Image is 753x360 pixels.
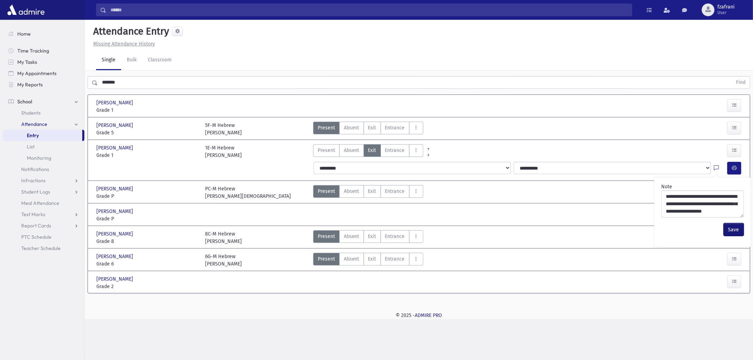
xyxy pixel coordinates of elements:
[96,230,135,238] span: [PERSON_NAME]
[96,152,198,159] span: Grade 1
[96,50,121,70] a: Single
[205,122,242,136] div: 5F-M Hebrew [PERSON_NAME]
[3,79,84,90] a: My Reports
[385,124,405,132] span: Entrance
[313,122,423,136] div: AttTypes
[17,70,56,77] span: My Appointments
[96,193,198,200] span: Grade P
[318,147,335,154] span: Present
[96,215,198,222] span: Grade P
[21,222,51,229] span: Report Cards
[717,10,735,16] span: User
[90,41,155,47] a: Missing Attendance History
[717,4,735,10] span: fzafrani
[121,50,142,70] a: Bulk
[205,185,291,200] div: PC-M Hebrew [PERSON_NAME][DEMOGRAPHIC_DATA]
[368,124,376,132] span: Exit
[318,188,335,195] span: Present
[313,185,423,200] div: AttTypes
[142,50,177,70] a: Classroom
[96,129,198,136] span: Grade 5
[3,96,84,107] a: School
[96,238,198,245] span: Grade 8
[344,147,359,154] span: Absent
[3,56,84,68] a: My Tasks
[385,233,405,240] span: Entrance
[318,124,335,132] span: Present
[96,312,742,319] div: © 2025 -
[21,211,45,218] span: Test Marks
[96,99,135,106] span: [PERSON_NAME]
[724,223,744,236] button: Save
[21,234,52,240] span: PTC Schedule
[3,152,84,164] a: Monitoring
[27,132,39,139] span: Entry
[385,255,405,263] span: Entrance
[3,118,84,130] a: Attendance
[3,28,84,39] a: Home
[21,200,59,206] span: Meal Attendance
[96,283,198,290] span: Grade 2
[368,255,376,263] span: Exit
[313,144,423,159] div: AttTypes
[344,233,359,240] span: Absent
[205,144,242,159] div: 1E-M Hebrew [PERSON_NAME]
[385,147,405,154] span: Entrance
[96,275,135,283] span: [PERSON_NAME]
[313,253,423,268] div: AttTypes
[3,197,84,209] a: Meal Attendance
[27,144,35,150] span: List
[106,4,632,16] input: Search
[3,209,84,220] a: Test Marks
[3,220,84,231] a: Report Cards
[17,98,32,105] span: School
[17,81,43,88] span: My Reports
[344,188,359,195] span: Absent
[96,185,135,193] span: [PERSON_NAME]
[96,106,198,114] span: Grade 1
[96,208,135,215] span: [PERSON_NAME]
[96,144,135,152] span: [PERSON_NAME]
[313,230,423,245] div: AttTypes
[318,233,335,240] span: Present
[368,147,376,154] span: Exit
[3,164,84,175] a: Notifications
[3,175,84,186] a: Infractions
[21,177,46,184] span: Infractions
[17,59,37,65] span: My Tasks
[21,110,41,116] span: Students
[21,166,49,172] span: Notifications
[344,124,359,132] span: Absent
[21,245,61,251] span: Teacher Schedule
[205,230,242,245] div: 8C-M Hebrew [PERSON_NAME]
[17,48,49,54] span: Time Tracking
[21,121,47,127] span: Attendance
[3,231,84,243] a: PTC Schedule
[3,186,84,197] a: Student Logs
[3,107,84,118] a: Students
[21,189,50,195] span: Student Logs
[661,183,672,190] label: Note
[17,31,31,37] span: Home
[27,155,51,161] span: Monitoring
[3,243,84,254] a: Teacher Schedule
[732,77,750,89] button: Find
[3,141,84,152] a: List
[368,188,376,195] span: Exit
[415,312,442,318] a: ADMIRE PRO
[3,45,84,56] a: Time Tracking
[368,233,376,240] span: Exit
[344,255,359,263] span: Absent
[93,41,155,47] u: Missing Attendance History
[3,68,84,79] a: My Appointments
[6,3,46,17] img: AdmirePro
[96,260,198,268] span: Grade 6
[3,130,82,141] a: Entry
[96,122,135,129] span: [PERSON_NAME]
[318,255,335,263] span: Present
[90,25,169,37] h5: Attendance Entry
[385,188,405,195] span: Entrance
[96,253,135,260] span: [PERSON_NAME]
[205,253,242,268] div: 6G-M Hebrew [PERSON_NAME]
